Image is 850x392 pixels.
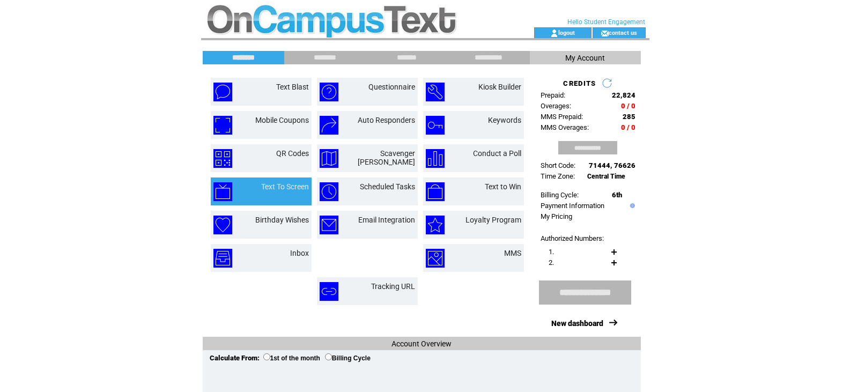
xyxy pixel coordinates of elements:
img: conduct-a-poll.png [426,149,445,168]
a: Scheduled Tasks [360,182,415,191]
span: Calculate From: [210,354,260,362]
img: questionnaire.png [320,83,338,101]
img: mobile-coupons.png [213,116,232,135]
a: Scavenger [PERSON_NAME] [358,149,415,166]
img: tracking-url.png [320,282,338,301]
a: Keywords [488,116,521,124]
a: logout [558,29,575,36]
span: MMS Overages: [541,123,589,131]
span: 2. [549,258,554,267]
a: Conduct a Poll [473,149,521,158]
img: auto-responders.png [320,116,338,135]
label: Billing Cycle [325,354,371,362]
span: My Account [565,54,605,62]
img: text-to-screen.png [213,182,232,201]
span: 285 [623,113,635,121]
a: MMS [504,249,521,257]
input: 1st of the month [263,353,270,360]
span: MMS Prepaid: [541,113,583,121]
span: Time Zone: [541,172,575,180]
span: Central Time [587,173,625,180]
a: Auto Responders [358,116,415,124]
a: Text To Screen [261,182,309,191]
span: Account Overview [391,339,452,348]
span: Billing Cycle: [541,191,579,199]
a: Kiosk Builder [478,83,521,91]
img: qr-codes.png [213,149,232,168]
img: contact_us_icon.gif [601,29,609,38]
a: Text Blast [276,83,309,91]
span: 22,824 [612,91,635,99]
a: Loyalty Program [465,216,521,224]
img: kiosk-builder.png [426,83,445,101]
span: Authorized Numbers: [541,234,604,242]
img: inbox.png [213,249,232,268]
img: text-to-win.png [426,182,445,201]
span: Short Code: [541,161,575,169]
span: 6th [612,191,622,199]
span: Hello Student Engagement [567,18,645,26]
a: My Pricing [541,212,572,220]
img: account_icon.gif [550,29,558,38]
img: birthday-wishes.png [213,216,232,234]
a: New dashboard [551,319,603,328]
a: Email Integration [358,216,415,224]
a: Payment Information [541,202,604,210]
a: Questionnaire [368,83,415,91]
span: 0 / 0 [621,123,635,131]
a: Text to Win [485,182,521,191]
img: email-integration.png [320,216,338,234]
img: keywords.png [426,116,445,135]
input: Billing Cycle [325,353,332,360]
span: Overages: [541,102,571,110]
img: help.gif [627,203,635,208]
img: scavenger-hunt.png [320,149,338,168]
span: Prepaid: [541,91,565,99]
a: contact us [609,29,637,36]
img: text-blast.png [213,83,232,101]
a: QR Codes [276,149,309,158]
label: 1st of the month [263,354,320,362]
span: 71444, 76626 [589,161,635,169]
a: Inbox [290,249,309,257]
img: scheduled-tasks.png [320,182,338,201]
a: Birthday Wishes [255,216,309,224]
a: Tracking URL [371,282,415,291]
span: CREDITS [563,79,596,87]
span: 0 / 0 [621,102,635,110]
img: mms.png [426,249,445,268]
span: 1. [549,248,554,256]
a: Mobile Coupons [255,116,309,124]
img: loyalty-program.png [426,216,445,234]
